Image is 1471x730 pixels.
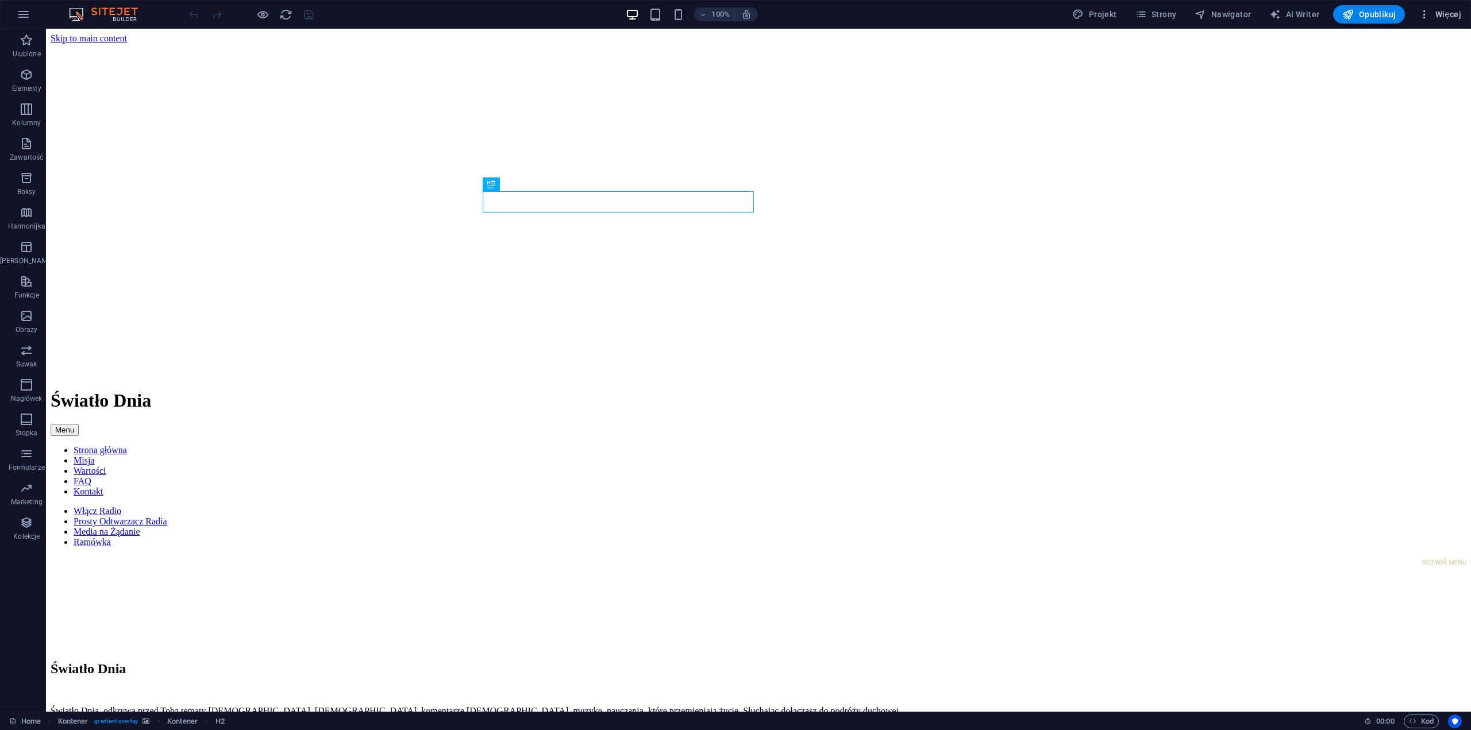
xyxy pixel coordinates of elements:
[13,49,41,59] p: Ulubione
[1068,5,1121,24] button: Projekt
[1265,5,1324,24] button: AI Writer
[1072,9,1116,20] span: Projekt
[167,714,198,728] span: Kliknij, aby zaznaczyć. Kliknij dwukrotnie, aby edytować
[13,532,40,541] p: Kolekcje
[9,463,45,472] p: Formularze
[1190,5,1256,24] button: Nawigator
[215,714,225,728] span: Kliknij, aby zaznaczyć. Kliknij dwukrotnie, aby edytować
[58,714,88,728] span: Kliknij, aby zaznaczyć. Kliknij dwukrotnie, aby edytować
[1448,714,1462,728] button: Usercentrics
[1269,9,1319,20] span: AI Writer
[12,118,41,128] p: Kolumny
[1414,5,1466,24] button: Więcej
[1195,9,1251,20] span: Nawigator
[1419,9,1461,20] span: Więcej
[1333,5,1405,24] button: Opublikuj
[93,714,138,728] span: . gradient-overlay
[1068,5,1121,24] div: Projekt (Ctrl+Alt+Y)
[1131,5,1181,24] button: Strony
[66,7,152,21] img: Editor Logo
[1384,717,1386,725] span: :
[8,222,45,231] p: Harmonijka
[741,9,752,20] i: Po zmianie rozmiaru automatycznie dostosowuje poziom powiększenia do wybranego urządzenia.
[16,325,38,334] p: Obrazy
[1364,714,1395,728] h6: Czas sesji
[16,428,38,438] p: Stopka
[279,7,292,21] button: reload
[256,7,269,21] button: Kliknij tutaj, aby wyjść z trybu podglądu i kontynuować edycję
[1135,9,1177,20] span: Strony
[9,714,41,728] a: Kliknij, aby anulować zaznaczenie. Kliknij dwukrotnie, aby otworzyć Strony
[12,84,41,93] p: Elementy
[10,153,43,162] p: Zawartość
[143,718,149,724] i: Ten element zawiera tło
[1409,714,1434,728] span: Kod
[5,5,81,14] a: Skip to main content
[17,187,36,196] p: Boksy
[11,497,43,507] p: Marketing
[1376,714,1394,728] span: 00 00
[711,7,730,21] h6: 100%
[58,714,225,728] nav: breadcrumb
[694,7,735,21] button: 100%
[279,8,292,21] i: Przeładuj stronę
[16,360,37,369] p: Suwak
[1342,9,1396,20] span: Opublikuj
[1404,714,1439,728] button: Kod
[11,394,43,403] p: Nagłówek
[14,291,39,300] p: Funkcje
